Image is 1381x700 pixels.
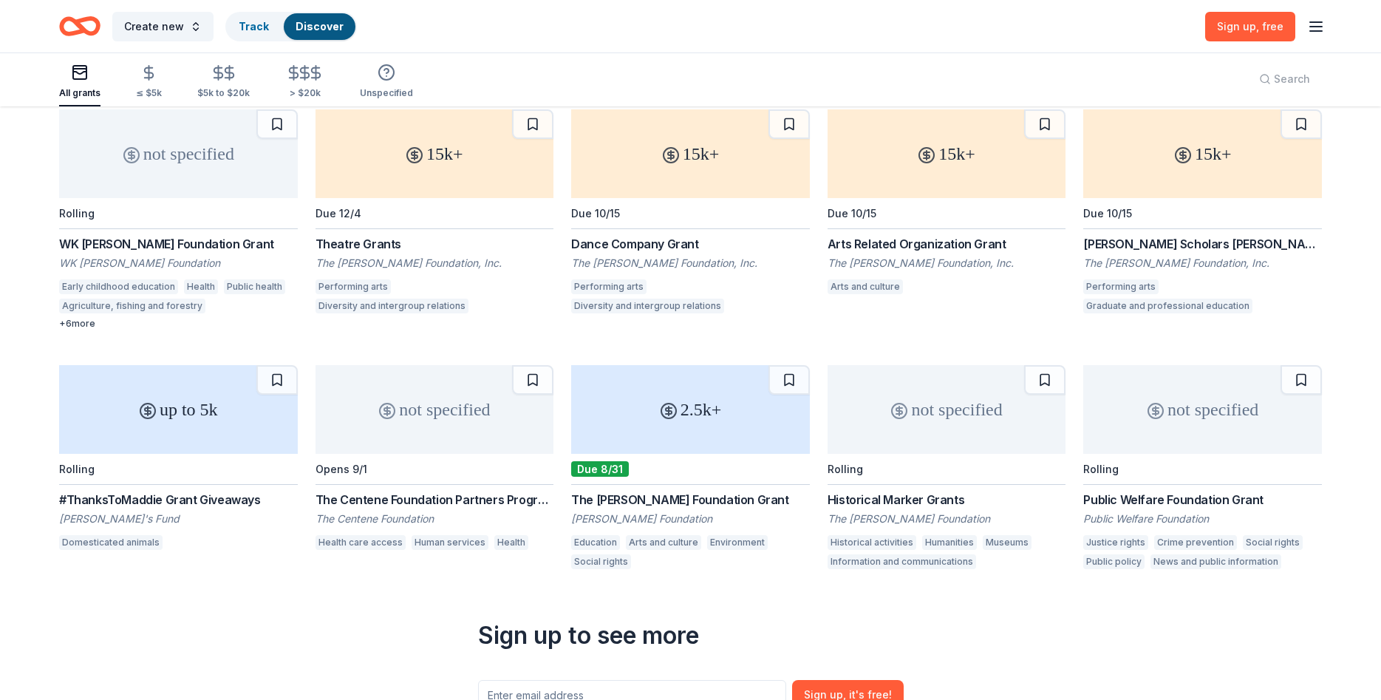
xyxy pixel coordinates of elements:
div: Unspecified [360,87,413,99]
div: not specified [59,109,298,198]
div: + 6 more [59,318,298,330]
div: The [PERSON_NAME] Foundation, Inc. [316,256,554,271]
div: Due 8/31 [571,461,629,477]
div: The [PERSON_NAME] Foundation, Inc. [828,256,1066,271]
div: WK [PERSON_NAME] Foundation [59,256,298,271]
div: Public health [224,279,285,294]
div: [PERSON_NAME] Scholars [PERSON_NAME] [1083,235,1322,253]
div: Rolling [828,463,863,475]
div: Theatre Grants [316,235,554,253]
div: ≤ $5k [136,87,162,99]
a: not specifiedRollingWK [PERSON_NAME] Foundation GrantWK [PERSON_NAME] FoundationEarly childhood e... [59,109,298,330]
a: Home [59,9,100,44]
a: 15k+Due 10/15Dance Company GrantThe [PERSON_NAME] Foundation, Inc.Performing artsDiversity and in... [571,109,810,318]
div: The [PERSON_NAME] Foundation, Inc. [571,256,810,271]
div: The Centene Foundation [316,512,554,526]
div: Information and communications [828,554,976,569]
span: Sign up [1217,20,1283,33]
div: Health [494,535,528,550]
div: Health [184,279,218,294]
a: not specifiedRollingHistorical Marker GrantsThe [PERSON_NAME] FoundationHistorical activitiesHuma... [828,365,1066,574]
div: Rolling [59,207,95,220]
div: Due 10/15 [571,207,620,220]
div: [PERSON_NAME] Foundation [571,512,810,526]
div: Rolling [59,463,95,475]
div: not specified [1083,365,1322,454]
div: Dance Company Grant [571,235,810,253]
div: Health care access [316,535,406,550]
button: Create new [112,12,214,41]
a: 15k+Due 12/4Theatre GrantsThe [PERSON_NAME] Foundation, Inc.Performing artsDiversity and intergro... [316,109,554,318]
div: The Centene Foundation Partners Program [316,491,554,509]
div: Due 10/15 [1083,207,1132,220]
div: Historical activities [828,535,916,550]
div: Domesticated animals [59,535,163,550]
div: Diversity and intergroup relations [316,299,468,313]
div: Diversity and intergroup relations [571,299,724,313]
div: Arts and culture [626,535,701,550]
div: Graduate and professional education [1083,299,1252,313]
div: Social rights [571,554,631,569]
div: Performing arts [571,279,647,294]
a: Sign up, free [1205,12,1295,41]
div: Opens 9/1 [316,463,367,475]
div: Due 12/4 [316,207,361,220]
div: Historical Marker Grants [828,491,1066,509]
div: [PERSON_NAME]'s Fund [59,512,298,526]
div: Public Welfare Foundation [1083,512,1322,526]
a: up to 5kRolling#ThanksToMaddie Grant Giveaways[PERSON_NAME]'s FundDomesticated animals [59,365,298,554]
div: Performing arts [1083,279,1159,294]
div: Crime prevention [1154,535,1237,550]
a: 15k+Due 10/15Arts Related Organization GrantThe [PERSON_NAME] Foundation, Inc.Arts and culture [828,109,1066,299]
div: All grants [59,87,100,99]
div: Museums [983,535,1032,550]
span: , free [1256,20,1283,33]
div: 15k+ [1083,109,1322,198]
div: $5k to $20k [197,87,250,99]
div: The [PERSON_NAME] Foundation, Inc. [1083,256,1322,271]
a: 2.5k+Due 8/31The [PERSON_NAME] Foundation Grant[PERSON_NAME] FoundationEducationArts and cultureE... [571,365,810,574]
button: TrackDiscover [225,12,357,41]
div: Environment [707,535,768,550]
div: WK [PERSON_NAME] Foundation Grant [59,235,298,253]
div: 15k+ [828,109,1066,198]
div: 15k+ [316,109,554,198]
div: Sign up to see more [478,621,904,650]
button: Unspecified [360,58,413,106]
div: Human services [412,535,488,550]
div: not specified [316,365,554,454]
div: Justice rights [1083,535,1148,550]
div: Performing arts [316,279,391,294]
div: Social rights [1243,535,1303,550]
div: Education [571,535,620,550]
a: not specifiedOpens 9/1The Centene Foundation Partners ProgramThe Centene FoundationHealth care ac... [316,365,554,554]
button: All grants [59,58,100,106]
div: News and public information [1150,554,1281,569]
div: Agriculture, fishing and forestry [59,299,205,313]
a: not specifiedRollingPublic Welfare Foundation GrantPublic Welfare FoundationJustice rightsCrime p... [1083,365,1322,574]
div: Humanities [922,535,977,550]
div: up to 5k [59,365,298,454]
div: 15k+ [571,109,810,198]
a: Discover [296,20,344,33]
button: $5k to $20k [197,58,250,106]
div: Arts and culture [828,279,903,294]
div: #ThanksToMaddie Grant Giveaways [59,491,298,509]
button: ≤ $5k [136,58,162,106]
div: not specified [828,365,1066,454]
div: The [PERSON_NAME] Foundation [828,512,1066,526]
a: Track [239,20,269,33]
div: Early childhood education [59,279,178,294]
div: Due 10/15 [828,207,876,220]
div: Rolling [1083,463,1119,475]
div: Arts Related Organization Grant [828,235,1066,253]
div: 2.5k+ [571,365,810,454]
div: Public Welfare Foundation Grant [1083,491,1322,509]
a: 15k+Due 10/15[PERSON_NAME] Scholars [PERSON_NAME]The [PERSON_NAME] Foundation, Inc.Performing art... [1083,109,1322,318]
div: The [PERSON_NAME] Foundation Grant [571,491,810,509]
div: > $20k [285,87,324,99]
span: Create new [124,18,184,35]
button: > $20k [285,58,324,106]
div: Public policy [1083,554,1145,569]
